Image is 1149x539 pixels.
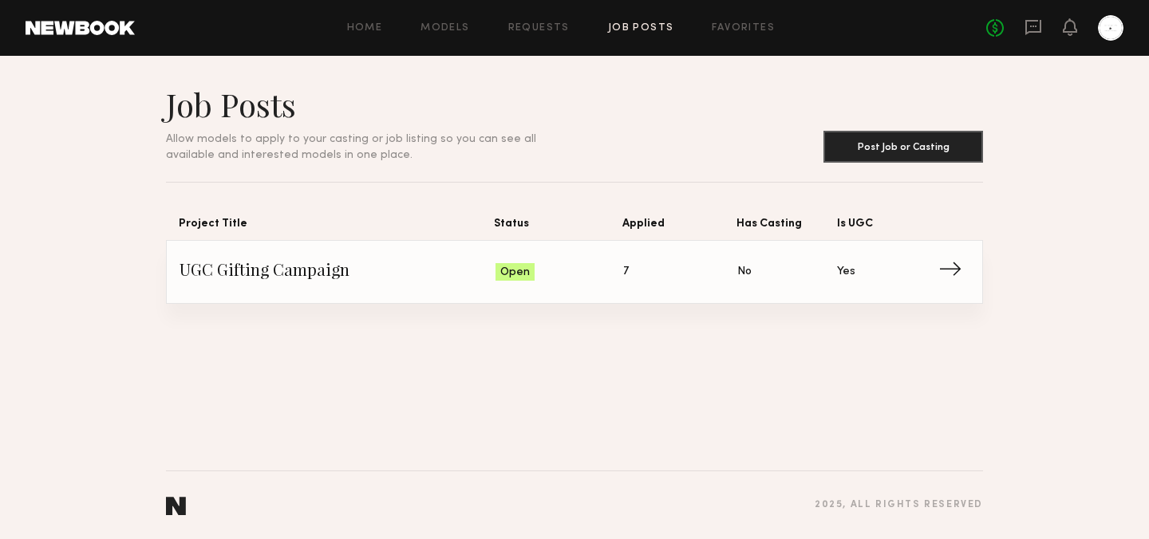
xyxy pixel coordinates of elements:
[180,260,496,284] span: UGC Gifting Campaign
[179,214,494,240] span: Project Title
[608,23,674,33] a: Job Posts
[500,265,530,281] span: Open
[823,131,983,163] button: Post Job or Casting
[347,23,383,33] a: Home
[737,263,752,281] span: No
[712,23,775,33] a: Favorites
[166,134,536,160] span: Allow models to apply to your casting or job listing so you can see all available and interested ...
[815,500,983,510] div: 2025 , all rights reserved
[421,23,469,33] a: Models
[837,263,855,281] span: Yes
[622,214,736,240] span: Applied
[180,241,969,303] a: UGC Gifting CampaignOpen7NoYes→
[508,23,570,33] a: Requests
[166,85,574,124] h1: Job Posts
[736,214,837,240] span: Has Casting
[623,263,629,281] span: 7
[837,214,938,240] span: Is UGC
[938,260,971,284] span: →
[494,214,622,240] span: Status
